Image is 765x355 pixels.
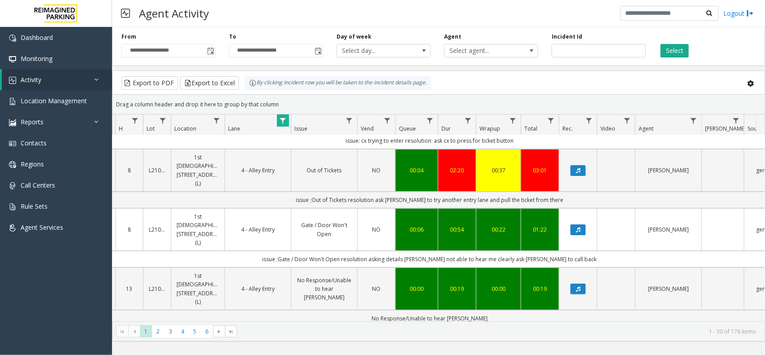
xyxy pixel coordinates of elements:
[177,212,219,247] a: 1st [DEMOGRAPHIC_DATA], [STREET_ADDRESS] (L)
[157,114,169,127] a: Lot Filter Menu
[337,44,411,57] span: Select day...
[482,285,515,293] div: 00:00
[313,44,323,57] span: Toggle popup
[121,285,138,293] a: 13
[9,35,16,42] img: 'icon'
[661,44,689,57] button: Select
[297,166,352,175] a: Out of Tickets
[121,76,178,90] button: Export to PDF
[21,139,47,147] span: Contacts
[641,225,696,234] a: [PERSON_NAME]
[9,98,16,105] img: 'icon'
[242,328,756,335] kendo-pager-info: 1 - 30 of 176 items
[164,325,177,337] span: Page 3
[112,114,765,321] div: Data table
[216,328,223,335] span: Go to the next page
[441,125,451,132] span: Dur
[228,328,235,335] span: Go to the last page
[201,325,213,337] span: Page 6
[363,166,390,175] a: NO
[748,125,765,132] span: Source
[297,221,352,238] a: Gate / Door Won't Open
[121,166,138,175] a: 8
[482,166,515,175] a: 00:37
[21,202,48,210] span: Rule Sets
[583,114,595,127] a: Rec. Filter Menu
[225,325,237,338] span: Go to the last page
[9,182,16,189] img: 'icon'
[445,44,519,57] span: Select agent...
[444,285,471,293] a: 00:19
[21,75,41,84] span: Activity
[444,166,471,175] a: 02:20
[444,225,471,234] a: 00:54
[381,114,393,127] a: Vend Filter Menu
[401,166,432,175] div: 00:04
[545,114,557,127] a: Total Filter Menu
[134,2,213,24] h3: Agent Activity
[21,160,44,168] span: Regions
[527,285,553,293] a: 00:19
[230,285,285,293] a: 4 - Alley Entry
[277,114,289,127] a: Lane Filter Menu
[297,276,352,302] a: No Response/Unable to hear [PERSON_NAME]
[401,225,432,234] a: 00:06
[372,285,381,293] span: NO
[119,125,123,132] span: H
[21,223,63,232] span: Agent Services
[152,325,164,337] span: Page 2
[705,125,746,132] span: [PERSON_NAME]
[121,2,130,24] img: pageIcon
[462,114,474,127] a: Dur Filter Menu
[229,33,236,41] label: To
[129,114,141,127] a: H Filter Menu
[177,272,219,306] a: 1st [DEMOGRAPHIC_DATA], [STREET_ADDRESS] (L)
[9,119,16,126] img: 'icon'
[21,96,87,105] span: Location Management
[9,224,16,232] img: 'icon'
[372,226,381,233] span: NO
[641,166,696,175] a: [PERSON_NAME]
[121,33,136,41] label: From
[230,166,285,175] a: 4 - Alley Entry
[177,153,219,188] a: 1st [DEMOGRAPHIC_DATA], [STREET_ADDRESS] (L)
[343,114,355,127] a: Issue Filter Menu
[372,167,381,174] span: NO
[601,125,615,132] span: Video
[147,125,155,132] span: Lot
[747,9,754,18] img: logout
[687,114,700,127] a: Agent Filter Menu
[337,33,372,41] label: Day of week
[149,166,165,175] a: L21078200
[140,325,152,337] span: Page 1
[480,125,500,132] span: Wrapup
[482,225,515,234] a: 00:22
[9,203,16,210] img: 'icon'
[9,140,16,147] img: 'icon'
[21,54,52,63] span: Monitoring
[21,118,43,126] span: Reports
[723,9,754,18] a: Logout
[228,125,240,132] span: Lane
[2,69,112,90] a: Activity
[444,33,461,41] label: Agent
[562,125,573,132] span: Rec.
[527,225,553,234] a: 01:22
[149,225,165,234] a: L21078200
[399,125,416,132] span: Queue
[527,166,553,175] a: 03:01
[641,285,696,293] a: [PERSON_NAME]
[294,125,307,132] span: Issue
[213,325,225,338] span: Go to the next page
[9,77,16,84] img: 'icon'
[361,125,374,132] span: Vend
[249,79,256,87] img: infoIcon.svg
[149,285,165,293] a: L21078200
[9,56,16,63] img: 'icon'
